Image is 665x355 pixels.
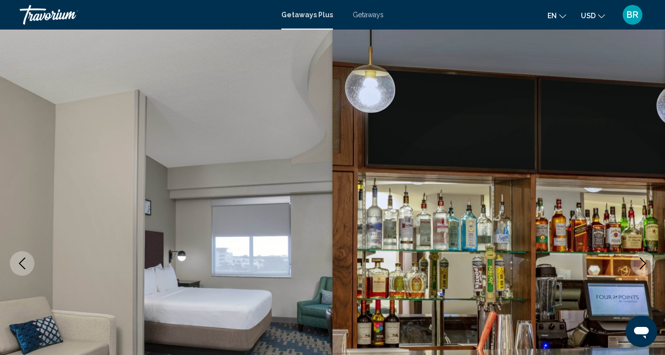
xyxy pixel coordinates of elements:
span: BR [627,10,638,20]
a: Getaways [353,11,384,19]
span: USD [581,12,596,20]
button: Next image [631,251,655,276]
button: Change currency [581,8,605,23]
button: User Menu [620,4,645,25]
a: Getaways Plus [281,11,333,19]
button: Change language [547,8,566,23]
iframe: Botón para iniciar la ventana de mensajería [626,316,657,347]
a: Travorium [20,5,272,25]
button: Previous image [10,251,34,276]
span: en [547,12,557,20]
